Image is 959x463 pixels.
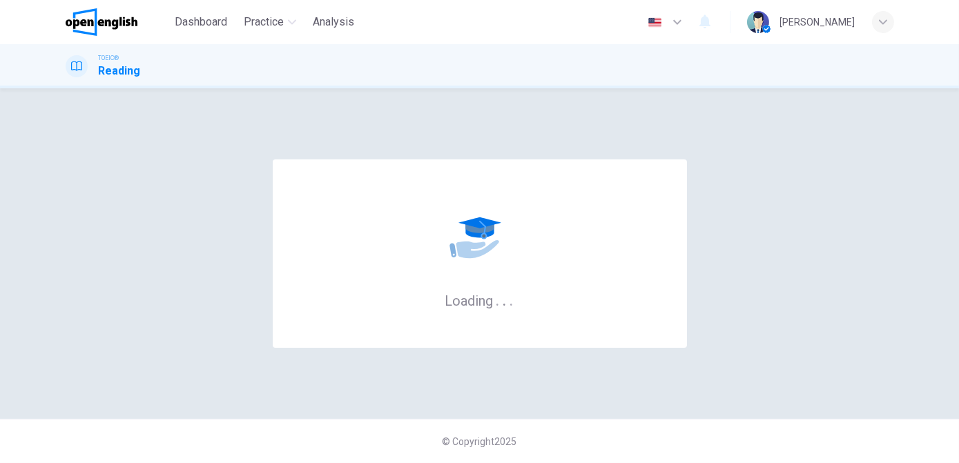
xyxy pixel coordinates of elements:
[169,10,233,35] button: Dashboard
[99,63,141,79] h1: Reading
[646,17,663,28] img: en
[443,436,517,447] span: © Copyright 2025
[780,14,855,30] div: [PERSON_NAME]
[238,10,302,35] button: Practice
[313,14,354,30] span: Analysis
[99,53,119,63] span: TOEIC®
[175,14,227,30] span: Dashboard
[66,8,138,36] img: OpenEnglish logo
[244,14,284,30] span: Practice
[496,288,501,311] h6: .
[747,11,769,33] img: Profile picture
[445,291,514,309] h6: Loading
[66,8,170,36] a: OpenEnglish logo
[510,288,514,311] h6: .
[503,288,507,311] h6: .
[307,10,360,35] button: Analysis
